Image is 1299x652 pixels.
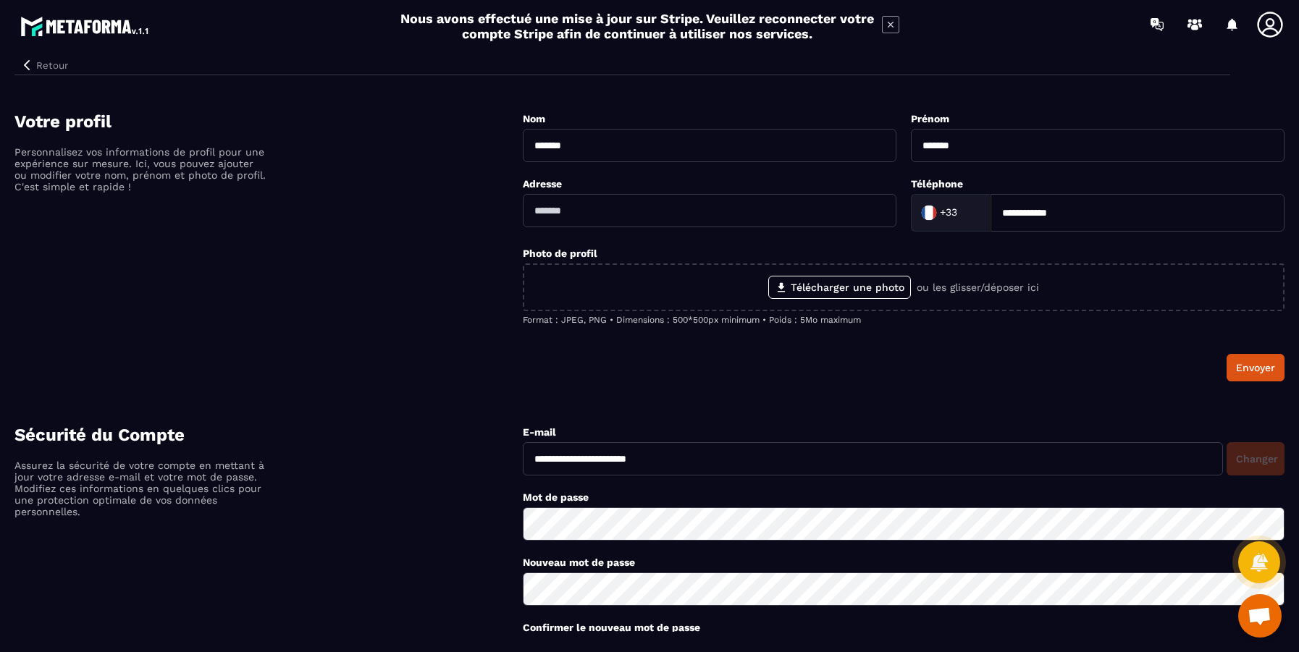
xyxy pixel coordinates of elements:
[523,491,589,503] label: Mot de passe
[911,178,963,190] label: Téléphone
[14,56,74,75] button: Retour
[400,11,875,41] h2: Nous avons effectué une mise à jour sur Stripe. Veuillez reconnecter votre compte Stripe afin de ...
[911,113,949,124] label: Prénom
[523,178,562,190] label: Adresse
[911,194,991,232] div: Search for option
[14,425,523,445] h4: Sécurité du Compte
[14,111,523,132] h4: Votre profil
[523,247,597,259] label: Photo de profil
[523,556,635,568] label: Nouveau mot de passe
[1227,354,1285,381] button: Envoyer
[20,13,151,39] img: logo
[523,426,556,438] label: E-mail
[915,198,943,227] img: Country Flag
[14,460,268,517] p: Assurez la sécurité de votre compte en mettant à jour votre adresse e-mail et votre mot de passe....
[940,206,957,220] span: +33
[14,146,268,192] p: Personnalisez vos informations de profil pour une expérience sur mesure. Ici, vous pouvez ajouter...
[768,276,911,299] label: Télécharger une photo
[523,315,1285,325] p: Format : JPEG, PNG • Dimensions : 500*500px minimum • Poids : 5Mo maximum
[917,281,1039,293] p: ou les glisser/déposer ici
[1238,594,1282,638] div: Ouvrir le chat
[961,202,975,224] input: Search for option
[523,622,700,633] label: Confirmer le nouveau mot de passe
[523,113,545,124] label: Nom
